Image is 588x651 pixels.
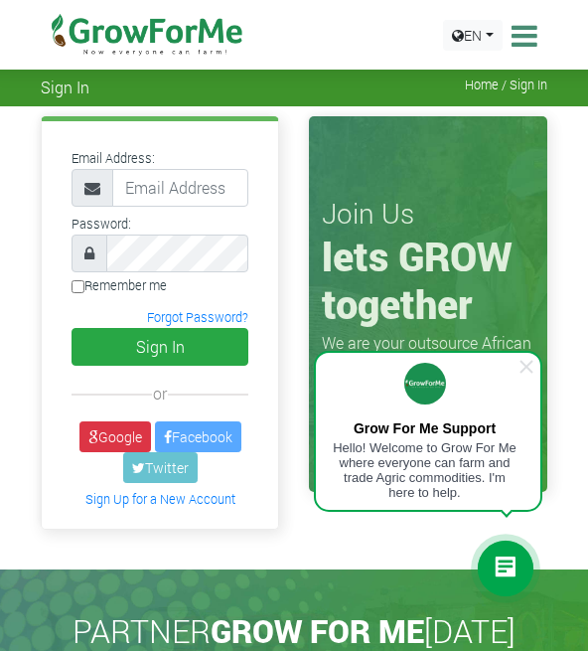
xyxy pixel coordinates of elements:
[443,20,503,51] a: EN
[72,280,84,293] input: Remember me
[465,78,547,92] span: Home / Sign In
[147,309,248,325] a: Forgot Password?
[49,612,539,650] h2: PARTNER [DATE]
[85,491,235,507] a: Sign Up for a New Account
[41,78,89,96] span: Sign In
[112,169,248,207] input: Email Address
[331,440,518,500] div: Hello! Welcome to Grow For Me where everyone can farm and trade Agric commodities. I'm here to help.
[72,215,131,234] label: Password:
[322,233,534,328] h1: lets GROW together
[72,149,155,168] label: Email Address:
[72,276,167,295] label: Remember me
[72,382,248,406] div: or
[331,420,518,436] div: Grow For Me Support
[322,331,534,474] p: We are your outsource African agricultural technology company that focuses on cultivating large s...
[72,328,248,366] button: Sign In
[79,421,151,452] a: Google
[322,197,534,231] h3: Join Us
